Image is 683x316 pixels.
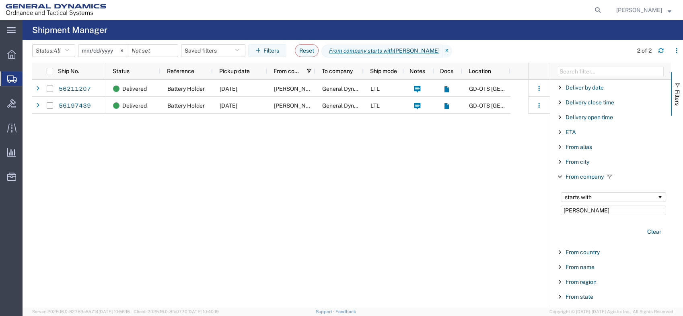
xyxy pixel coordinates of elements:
[637,47,652,55] div: 2 of 2
[274,102,348,109] span: Faxon Machining
[220,86,237,92] span: 07/16/2025
[315,309,335,314] a: Support
[566,294,593,300] span: From state
[6,4,106,16] img: logo
[566,99,614,106] span: Delivery close time
[295,44,319,57] button: Reset
[220,102,237,109] span: 07/15/2025
[128,45,178,57] input: Not set
[370,68,397,74] span: Ship mode
[550,80,671,308] div: Filter List 66 Filters
[113,68,130,74] span: Status
[122,97,147,114] span: Delivered
[469,86,549,92] span: GD-OTS Seattle
[219,68,250,74] span: Pickup date
[248,44,286,57] button: Filters
[32,44,75,57] button: Status:All
[469,68,491,74] span: Location
[616,6,662,14] span: Karen Monarch
[370,86,380,92] span: LTL
[322,68,353,74] span: To company
[167,102,205,109] span: Battery Holder
[566,264,595,270] span: From name
[557,67,664,76] input: Filter Columns Input
[58,83,91,96] a: 56211207
[134,309,219,314] span: Client: 2025.16.0-8fc0770
[181,44,245,57] button: Saved filters
[549,308,673,315] span: Copyright © [DATE]-[DATE] Agistix Inc., All Rights Reserved
[440,68,453,74] span: Docs
[409,68,425,74] span: Notes
[78,45,128,57] input: Not set
[274,86,348,92] span: Faxon Machining
[566,173,604,180] span: From company
[566,279,597,285] span: From region
[322,86,441,92] span: General Dynamics OTS-Seattle
[566,129,576,135] span: ETA
[167,68,194,74] span: Reference
[566,249,600,255] span: From country
[561,206,666,215] input: Filter Value
[561,192,666,202] div: Filtering operator
[53,47,61,54] span: All
[674,90,681,106] span: Filters
[32,309,130,314] span: Server: 2025.16.0-82789e55714
[187,309,219,314] span: [DATE] 10:40:19
[99,309,130,314] span: [DATE] 10:56:16
[370,102,380,109] span: LTL
[58,68,79,74] span: Ship No.
[566,144,592,150] span: From alias
[566,84,604,91] span: Deliver by date
[167,86,205,92] span: Battery Holder
[616,5,672,15] button: [PERSON_NAME]
[566,114,613,120] span: Delivery open time
[469,102,549,109] span: GD-OTS Seattle
[321,45,442,57] span: From company starts with Faxon
[335,309,356,314] a: Feedback
[58,100,91,112] a: 56197439
[329,47,394,55] i: From company starts with
[565,194,657,200] div: starts with
[322,102,441,109] span: General Dynamics OTS-Seattle
[122,80,147,97] span: Delivered
[642,225,666,239] button: Clear
[566,159,589,165] span: From city
[274,68,303,74] span: From company
[32,20,107,40] h4: Shipment Manager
